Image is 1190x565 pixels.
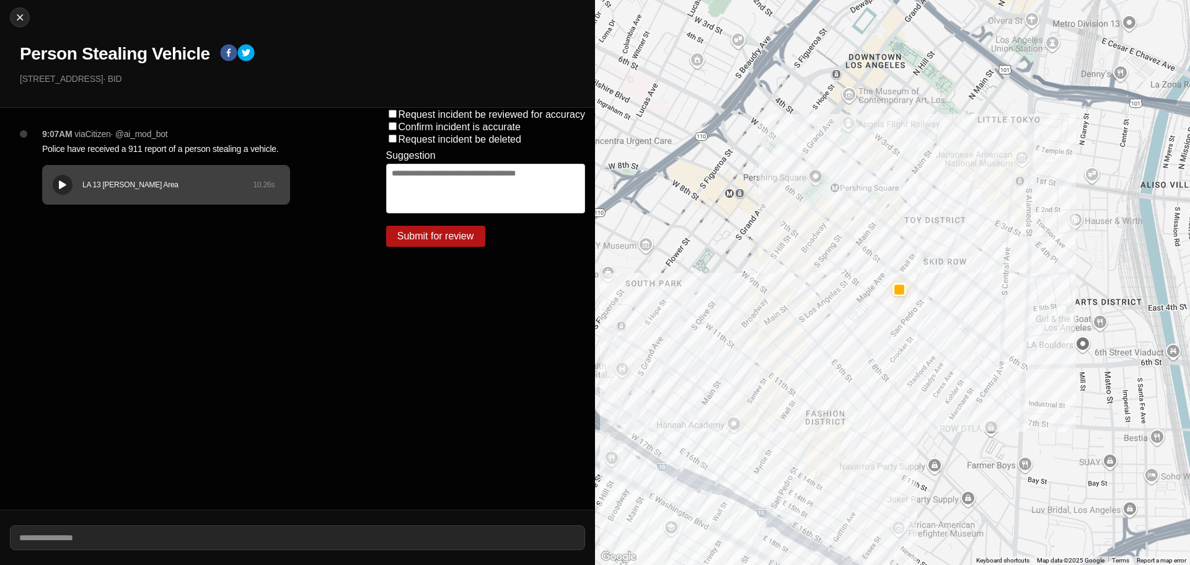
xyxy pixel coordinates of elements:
div: LA 13 [PERSON_NAME] Area [82,180,253,190]
button: facebook [220,44,237,64]
a: Terms (opens in new tab) [1112,557,1129,564]
label: Request incident be deleted [399,134,521,145]
span: Map data ©2025 Google [1037,557,1104,564]
h1: Person Stealing Vehicle [20,43,210,65]
label: Confirm incident is accurate [399,122,521,132]
div: 10.26 s [253,180,275,190]
button: Keyboard shortcuts [976,556,1029,565]
label: Suggestion [386,150,436,161]
p: Police have received a 911 report of a person stealing a vehicle. [42,143,337,155]
img: cancel [14,11,26,24]
p: [STREET_ADDRESS] · BID [20,73,585,85]
label: Request incident be reviewed for accuracy [399,109,586,120]
button: Submit for review [386,226,485,247]
a: Open this area in Google Maps (opens a new window) [598,549,639,565]
img: Google [598,549,639,565]
p: via Citizen · @ ai_mod_bot [74,128,167,140]
button: cancel [10,7,30,27]
a: Report a map error [1137,557,1186,564]
button: twitter [237,44,255,64]
p: 9:07AM [42,128,72,140]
